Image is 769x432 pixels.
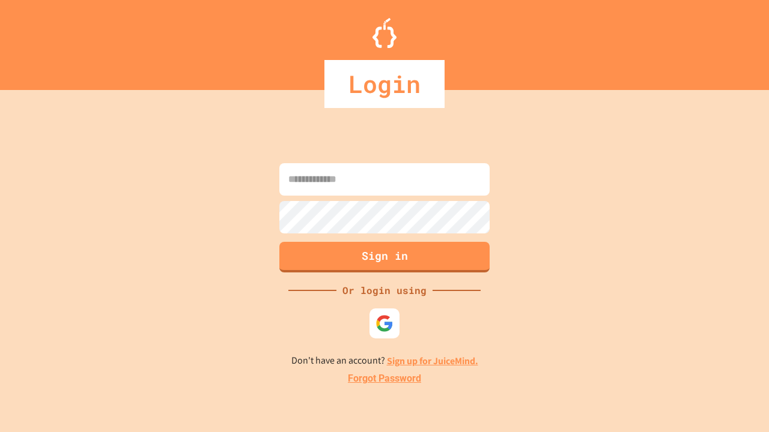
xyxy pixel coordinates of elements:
[387,355,478,367] a: Sign up for JuiceMind.
[291,353,478,368] p: Don't have an account?
[324,60,445,108] div: Login
[375,314,394,332] img: google-icon.svg
[336,283,433,298] div: Or login using
[372,18,397,48] img: Logo.svg
[279,242,490,272] button: Sign in
[348,371,421,386] a: Forgot Password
